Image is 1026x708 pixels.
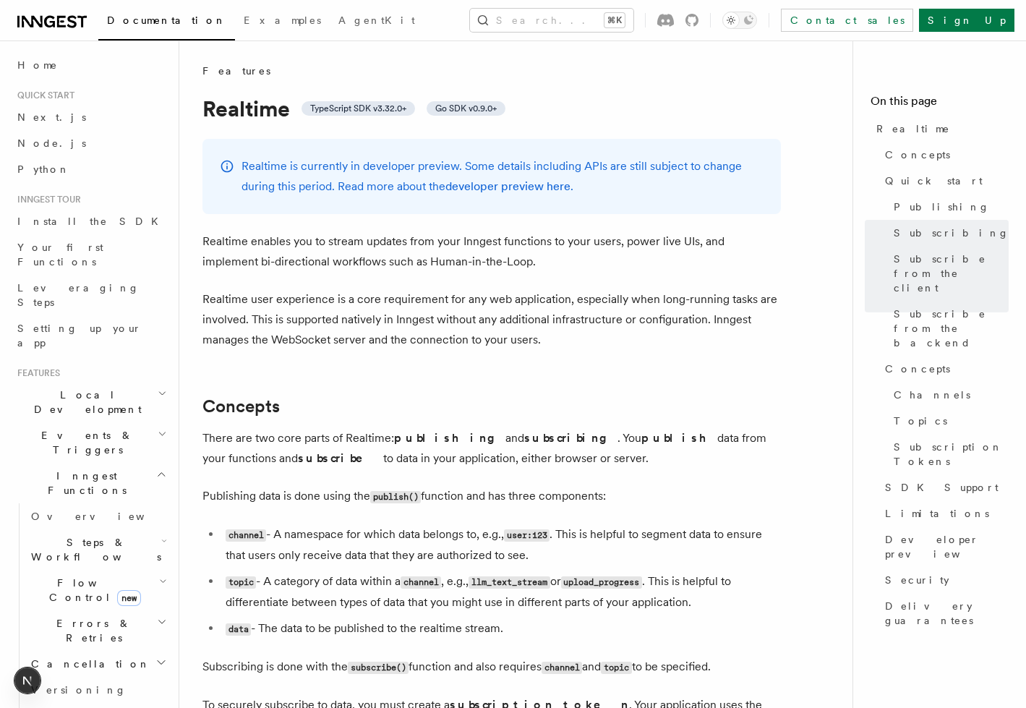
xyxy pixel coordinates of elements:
[871,93,1009,116] h4: On this page
[871,116,1009,142] a: Realtime
[17,242,103,268] span: Your first Functions
[17,282,140,308] span: Leveraging Steps
[17,111,86,123] span: Next.js
[445,179,570,193] a: developer preview here
[888,408,1009,434] a: Topics
[888,382,1009,408] a: Channels
[888,246,1009,301] a: Subscribe from the client
[12,234,170,275] a: Your first Functions
[885,174,983,188] span: Quick start
[12,208,170,234] a: Install the SDK
[885,506,989,521] span: Limitations
[25,535,161,564] span: Steps & Workflows
[894,226,1009,240] span: Subscribing
[885,573,949,587] span: Security
[394,431,505,445] strong: publishing
[25,610,170,651] button: Errors & Retries
[241,156,764,197] p: Realtime is currently in developer preview. Some details including APIs are still subject to chan...
[885,362,950,376] span: Concepts
[202,428,781,469] p: There are two core parts of Realtime: and . You data from your functions and to data in your appl...
[31,511,180,522] span: Overview
[12,388,158,417] span: Local Development
[370,491,421,503] code: publish()
[12,367,60,379] span: Features
[885,532,1009,561] span: Developer preview
[298,451,383,465] strong: subscribe
[202,289,781,350] p: Realtime user experience is a core requirement for any web application, especially when long-runn...
[604,13,625,27] kbd: ⌘K
[888,220,1009,246] a: Subscribing
[310,103,406,114] span: TypeScript SDK v3.32.0+
[17,216,167,227] span: Install the SDK
[25,677,170,703] a: Versioning
[722,12,757,29] button: Toggle dark mode
[338,14,415,26] span: AgentKit
[894,388,970,402] span: Channels
[12,52,170,78] a: Home
[12,130,170,156] a: Node.js
[221,524,781,566] li: - A namespace for which data belongs to, e.g., . This is helpful to segment data to ensure that u...
[25,529,170,570] button: Steps & Workflows
[12,194,81,205] span: Inngest tour
[226,623,251,636] code: data
[435,103,497,114] span: Go SDK v0.9.0+
[641,431,717,445] strong: publish
[524,431,617,445] strong: subscribing
[879,474,1009,500] a: SDK Support
[601,662,631,674] code: topic
[879,142,1009,168] a: Concepts
[876,121,950,136] span: Realtime
[781,9,913,32] a: Contact sales
[235,4,330,39] a: Examples
[12,422,170,463] button: Events & Triggers
[25,616,157,645] span: Errors & Retries
[879,567,1009,593] a: Security
[117,590,141,606] span: new
[17,323,142,349] span: Setting up your app
[885,480,999,495] span: SDK Support
[894,307,1009,350] span: Subscribe from the backend
[25,503,170,529] a: Overview
[894,440,1009,469] span: Subscription Tokens
[202,657,781,678] p: Subscribing is done with the function and also requires and to be specified.
[888,194,1009,220] a: Publishing
[12,104,170,130] a: Next.js
[919,9,1014,32] a: Sign Up
[25,651,170,677] button: Cancellation
[12,90,74,101] span: Quick start
[17,163,70,175] span: Python
[221,571,781,613] li: - A category of data within a , e.g., or . This is helpful to differentiate between types of data...
[330,4,424,39] a: AgentKit
[401,576,441,589] code: channel
[12,275,170,315] a: Leveraging Steps
[202,396,280,417] a: Concepts
[202,64,270,78] span: Features
[17,58,58,72] span: Home
[894,252,1009,295] span: Subscribe from the client
[12,315,170,356] a: Setting up your app
[226,529,266,542] code: channel
[888,301,1009,356] a: Subscribe from the backend
[12,382,170,422] button: Local Development
[879,593,1009,634] a: Delivery guarantees
[348,662,409,674] code: subscribe()
[888,434,1009,474] a: Subscription Tokens
[98,4,235,40] a: Documentation
[107,14,226,26] span: Documentation
[25,570,170,610] button: Flow Controlnew
[202,486,781,507] p: Publishing data is done using the function and has three components:
[244,14,321,26] span: Examples
[469,576,550,589] code: llm_text_stream
[894,200,990,214] span: Publishing
[879,500,1009,526] a: Limitations
[25,576,159,605] span: Flow Control
[17,137,86,149] span: Node.js
[12,428,158,457] span: Events & Triggers
[470,9,633,32] button: Search...⌘K
[31,684,127,696] span: Versioning
[25,657,150,671] span: Cancellation
[894,414,947,428] span: Topics
[885,148,950,162] span: Concepts
[202,231,781,272] p: Realtime enables you to stream updates from your Inngest functions to your users, power live UIs,...
[12,469,156,498] span: Inngest Functions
